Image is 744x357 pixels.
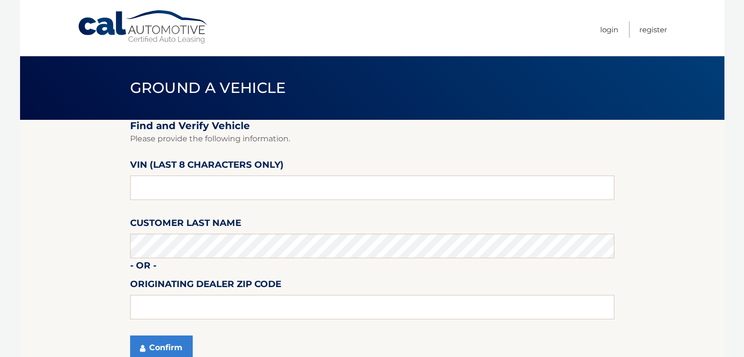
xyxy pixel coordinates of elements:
[130,79,286,97] span: Ground a Vehicle
[130,216,241,234] label: Customer Last Name
[600,22,618,38] a: Login
[130,277,281,295] label: Originating Dealer Zip Code
[639,22,667,38] a: Register
[130,258,157,276] label: - or -
[130,120,614,132] h2: Find and Verify Vehicle
[77,10,209,45] a: Cal Automotive
[130,157,284,176] label: VIN (last 8 characters only)
[130,132,614,146] p: Please provide the following information.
